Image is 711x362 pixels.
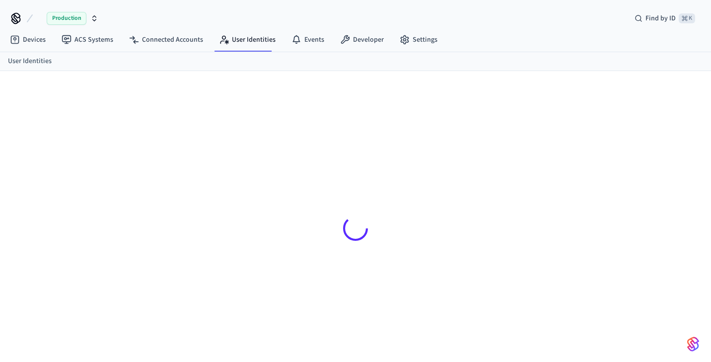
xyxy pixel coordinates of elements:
span: Find by ID [645,13,676,23]
a: Developer [332,31,392,49]
span: Production [47,12,86,25]
a: User Identities [211,31,284,49]
div: Find by ID⌘ K [627,9,703,27]
a: Events [284,31,332,49]
a: User Identities [8,56,52,67]
a: ACS Systems [54,31,121,49]
a: Devices [2,31,54,49]
img: SeamLogoGradient.69752ec5.svg [687,336,699,352]
a: Settings [392,31,445,49]
span: ⌘ K [679,13,695,23]
a: Connected Accounts [121,31,211,49]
